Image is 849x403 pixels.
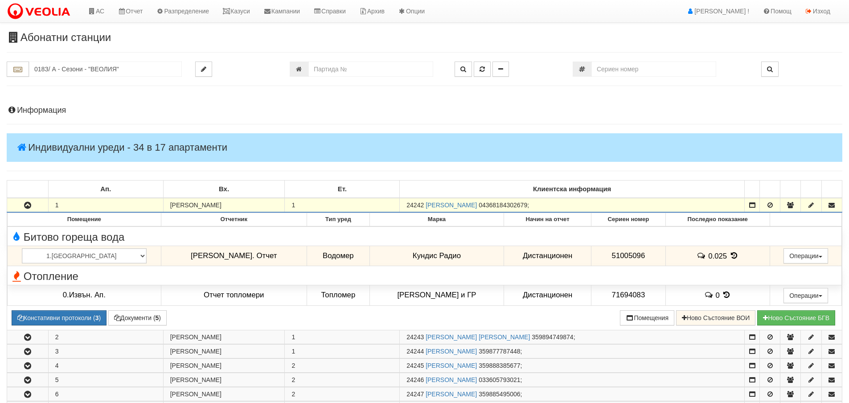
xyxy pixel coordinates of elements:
span: 71694083 [612,291,645,299]
td: Водомер [307,246,369,266]
span: История на показанията [729,251,739,260]
td: Кундис Радио [369,246,504,266]
span: 04368184302679 [479,201,527,209]
button: Ново Състояние ВОИ [676,310,755,325]
span: История на забележките [704,291,715,299]
a: [PERSON_NAME] [PERSON_NAME] [426,333,530,341]
span: Партида № [406,201,424,209]
td: 2 [48,330,163,344]
td: [PERSON_NAME] [163,387,285,401]
th: Отчетник [161,213,307,226]
th: Последно показание [665,213,770,226]
td: : No sort applied, sorting is disabled [821,181,842,198]
span: Партида № [406,376,424,383]
span: Отопление [10,271,78,282]
td: 0.Извън. Ап. [8,285,161,305]
td: : No sort applied, sorting is disabled [7,181,49,198]
td: 1 [48,198,163,212]
input: Партида № [308,62,433,77]
span: 2 [291,376,295,383]
td: ; [400,344,745,358]
th: Марка [369,213,504,226]
span: История на показанията [722,291,732,299]
a: [PERSON_NAME] [426,201,477,209]
span: 359888385677 [479,362,520,369]
td: [PERSON_NAME] [163,358,285,372]
button: Помещения [620,310,674,325]
a: [PERSON_NAME] [426,376,477,383]
td: Дистанционен [504,246,591,266]
button: Констативни протоколи (3) [12,310,107,325]
span: 359894749874 [532,333,573,341]
b: Ет. [338,185,347,193]
td: 6 [48,387,163,401]
th: Сериен номер [591,213,665,226]
td: : No sort applied, sorting is disabled [801,181,821,198]
span: 359885495006 [479,391,520,398]
th: Помещение [8,213,161,226]
th: Тип уред [307,213,369,226]
td: ; [400,330,745,344]
b: 5 [156,314,159,321]
span: 2 [291,391,295,398]
td: Ап.: No sort applied, sorting is disabled [48,181,163,198]
b: 3 [95,314,99,321]
td: : No sort applied, sorting is disabled [744,181,759,198]
button: Документи (5) [108,310,167,325]
td: [PERSON_NAME] [163,198,285,212]
span: 0 [716,291,720,299]
span: 1 [291,348,295,355]
a: [PERSON_NAME] [426,391,477,398]
td: ; [400,198,745,212]
img: VeoliaLogo.png [7,2,74,21]
td: 5 [48,373,163,387]
span: Партида № [406,348,424,355]
span: [PERSON_NAME]. Отчет [191,251,277,260]
td: Вх.: No sort applied, sorting is disabled [163,181,285,198]
span: История на забележките [697,251,708,260]
td: Топломер [307,285,369,305]
td: 3 [48,344,163,358]
span: 2 [291,362,295,369]
td: [PERSON_NAME] [163,344,285,358]
a: [PERSON_NAME] [426,348,477,355]
b: Ап. [100,185,111,193]
b: Клиентска информация [533,185,611,193]
td: ; [400,373,745,387]
td: : No sort applied, sorting is disabled [760,181,780,198]
td: ; [400,358,745,372]
input: Абонатна станция [29,62,182,77]
span: 033605793021 [479,376,520,383]
span: 0.025 [708,251,727,260]
span: Партида № [406,362,424,369]
span: Партида № [406,333,424,341]
td: : No sort applied, sorting is disabled [780,181,801,198]
td: Клиентска информация: No sort applied, sorting is disabled [400,181,745,198]
b: Вх. [219,185,229,193]
span: Битово гореща вода [10,231,124,243]
td: ; [400,387,745,401]
span: 1 [291,333,295,341]
h3: Абонатни станции [7,32,842,43]
span: 359877787448 [479,348,520,355]
td: [PERSON_NAME] [163,330,285,344]
h4: Информация [7,106,842,115]
a: [PERSON_NAME] [426,362,477,369]
span: Партида № [406,391,424,398]
button: Операции [783,288,828,303]
button: Операции [783,248,828,263]
span: 51005096 [612,251,645,260]
td: Ет.: No sort applied, sorting is disabled [285,181,400,198]
td: Дистанционен [504,285,591,305]
button: Новo Състояние БГВ [757,310,835,325]
td: [PERSON_NAME] и ГР [369,285,504,305]
td: [PERSON_NAME] [163,373,285,387]
input: Сериен номер [591,62,716,77]
th: Начин на отчет [504,213,591,226]
td: 4 [48,358,163,372]
span: 1 [291,201,295,209]
h4: Индивидуални уреди - 34 в 17 апартаменти [7,133,842,162]
span: Отчет топломери [204,291,264,299]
